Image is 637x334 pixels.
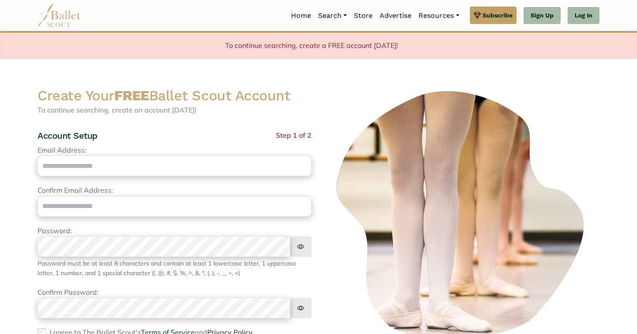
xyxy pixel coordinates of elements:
[38,106,196,114] span: To continue searching, create an account [DATE]!
[483,10,513,20] span: Subscribe
[470,7,517,24] a: Subscribe
[38,225,72,237] label: Password:
[38,259,312,278] div: Password must be at least 8 characters and contain at least 1 lowercase letter, 1 uppercase lette...
[38,130,98,141] h4: Account Setup
[114,87,149,104] strong: FREE
[350,7,376,25] a: Store
[38,185,113,196] label: Confirm Email Address:
[38,145,86,156] label: Email Address:
[524,7,561,24] a: Sign Up
[568,7,599,24] a: Log In
[315,7,350,25] a: Search
[474,10,481,20] img: gem.svg
[38,87,312,105] h2: Create Your Ballet Scout Account
[415,7,462,25] a: Resources
[38,287,99,298] label: Confirm Password:
[376,7,415,25] a: Advertise
[288,7,315,25] a: Home
[276,130,312,145] span: Step 1 of 2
